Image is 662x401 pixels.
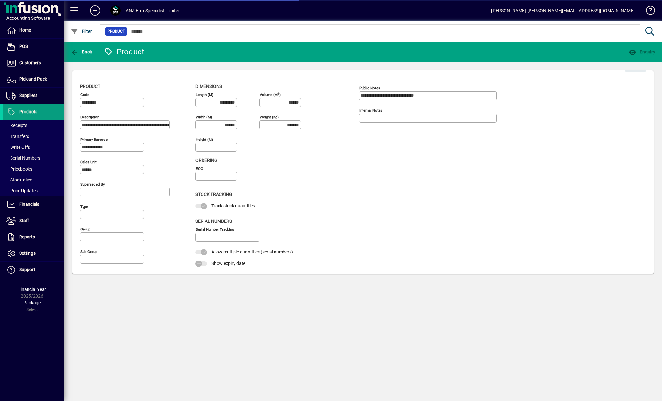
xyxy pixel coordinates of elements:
[3,245,64,261] a: Settings
[19,60,41,65] span: Customers
[85,5,105,16] button: Add
[3,185,64,196] a: Price Updates
[80,92,89,97] mat-label: Code
[19,109,37,114] span: Products
[6,134,29,139] span: Transfers
[19,44,28,49] span: POS
[6,188,38,193] span: Price Updates
[80,227,90,231] mat-label: Group
[196,227,234,231] mat-label: Serial Number tracking
[80,84,100,89] span: Product
[18,287,46,292] span: Financial Year
[6,145,30,150] span: Write Offs
[71,29,92,34] span: Filter
[195,84,222,89] span: Dimensions
[3,55,64,71] a: Customers
[80,182,105,187] mat-label: Superseded by
[3,229,64,245] a: Reports
[69,26,94,37] button: Filter
[19,267,35,272] span: Support
[71,49,92,54] span: Back
[3,22,64,38] a: Home
[3,153,64,164] a: Serial Numbers
[195,158,218,163] span: Ordering
[196,115,212,119] mat-label: Width (m)
[625,61,646,72] button: Edit
[3,196,64,213] a: Financials
[641,1,654,22] a: Knowledge Base
[260,115,279,119] mat-label: Weight (Kg)
[19,93,37,98] span: Suppliers
[64,46,99,58] app-page-header-button: Back
[211,249,293,254] span: Allow multiple quantities (serial numbers)
[3,213,64,229] a: Staff
[278,92,279,95] sup: 3
[6,166,32,172] span: Pricebooks
[359,86,380,90] mat-label: Public Notes
[108,28,125,35] span: Product
[105,5,126,16] button: Profile
[3,262,64,278] a: Support
[491,5,635,16] div: [PERSON_NAME] [PERSON_NAME][EMAIL_ADDRESS][DOMAIN_NAME]
[19,76,47,82] span: Pick and Pack
[196,166,203,171] mat-label: EOQ
[19,202,39,207] span: Financials
[3,164,64,174] a: Pricebooks
[195,192,232,197] span: Stock Tracking
[80,137,108,142] mat-label: Primary barcode
[19,28,31,33] span: Home
[6,123,27,128] span: Receipts
[19,251,36,256] span: Settings
[3,39,64,55] a: POS
[196,137,213,142] mat-label: Height (m)
[3,142,64,153] a: Write Offs
[359,108,382,113] mat-label: Internal Notes
[126,5,181,16] div: ANZ Film Specialist Limited
[19,234,35,239] span: Reports
[104,47,145,57] div: Product
[211,203,255,208] span: Track stock quantities
[6,177,32,182] span: Stocktakes
[6,156,40,161] span: Serial Numbers
[23,300,41,305] span: Package
[80,205,88,209] mat-label: Type
[196,92,213,97] mat-label: Length (m)
[80,115,99,119] mat-label: Description
[195,219,232,224] span: Serial Numbers
[3,88,64,104] a: Suppliers
[3,131,64,142] a: Transfers
[69,46,94,58] button: Back
[3,120,64,131] a: Receipts
[260,92,281,97] mat-label: Volume (m )
[80,249,97,254] mat-label: Sub group
[3,71,64,87] a: Pick and Pack
[80,160,97,164] mat-label: Sales unit
[3,174,64,185] a: Stocktakes
[19,218,29,223] span: Staff
[211,261,245,266] span: Show expiry date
